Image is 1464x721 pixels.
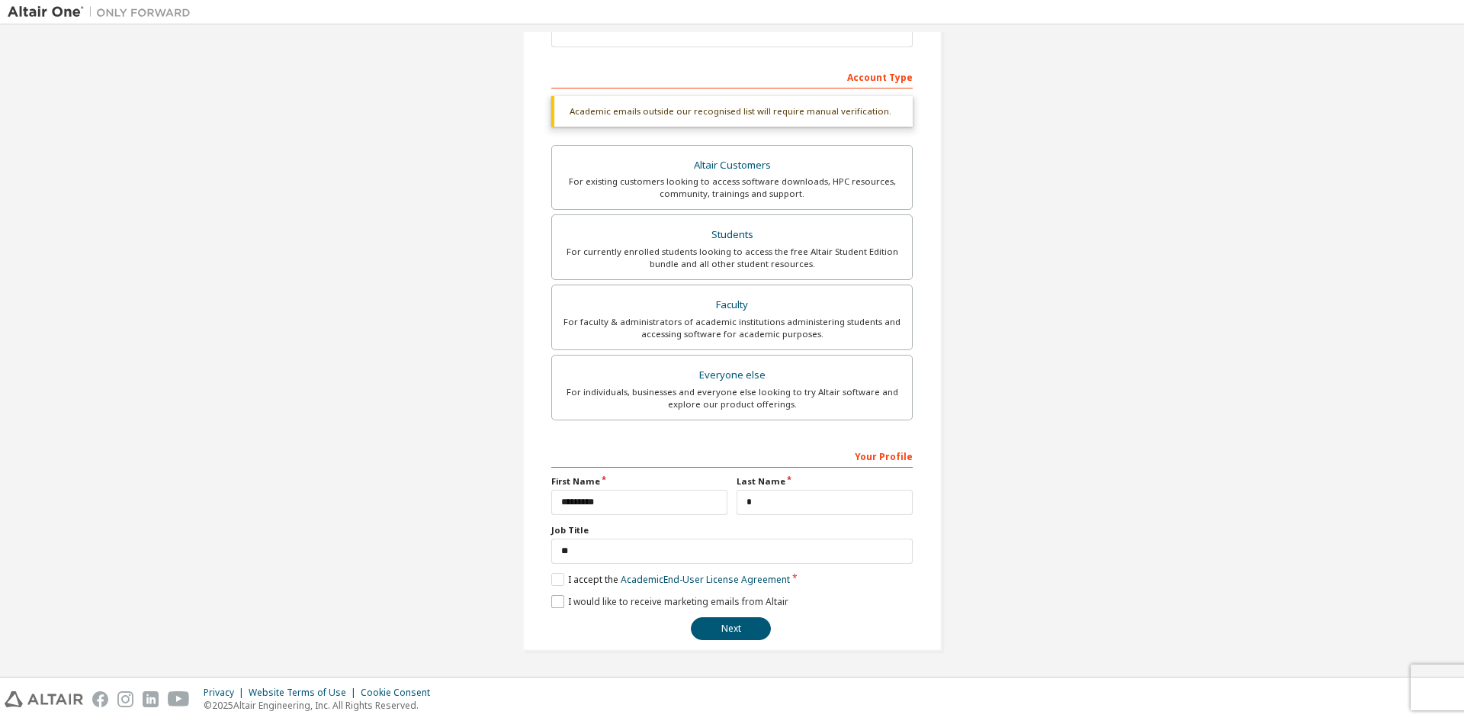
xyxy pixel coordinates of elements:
[561,224,903,246] div: Students
[204,699,439,712] p: © 2025 Altair Engineering, Inc. All Rights Reserved.
[737,475,913,488] label: Last Name
[5,691,83,707] img: altair_logo.svg
[143,691,159,707] img: linkedin.svg
[551,96,913,127] div: Academic emails outside our recognised list will require manual verification.
[117,691,133,707] img: instagram.svg
[561,365,903,386] div: Everyone else
[361,687,439,699] div: Cookie Consent
[551,595,788,608] label: I would like to receive marketing emails from Altair
[551,475,727,488] label: First Name
[551,64,913,89] div: Account Type
[168,691,190,707] img: youtube.svg
[561,316,903,340] div: For faculty & administrators of academic institutions administering students and accessing softwa...
[561,246,903,270] div: For currently enrolled students looking to access the free Altair Student Edition bundle and all ...
[8,5,198,20] img: Altair One
[551,443,913,468] div: Your Profile
[561,175,903,200] div: For existing customers looking to access software downloads, HPC resources, community, trainings ...
[551,524,913,536] label: Job Title
[551,573,790,586] label: I accept the
[561,155,903,176] div: Altair Customers
[204,687,249,699] div: Privacy
[249,687,361,699] div: Website Terms of Use
[691,617,771,640] button: Next
[561,295,903,316] div: Faculty
[92,691,108,707] img: facebook.svg
[621,573,790,586] a: Academic End-User License Agreement
[561,386,903,410] div: For individuals, businesses and everyone else looking to try Altair software and explore our prod...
